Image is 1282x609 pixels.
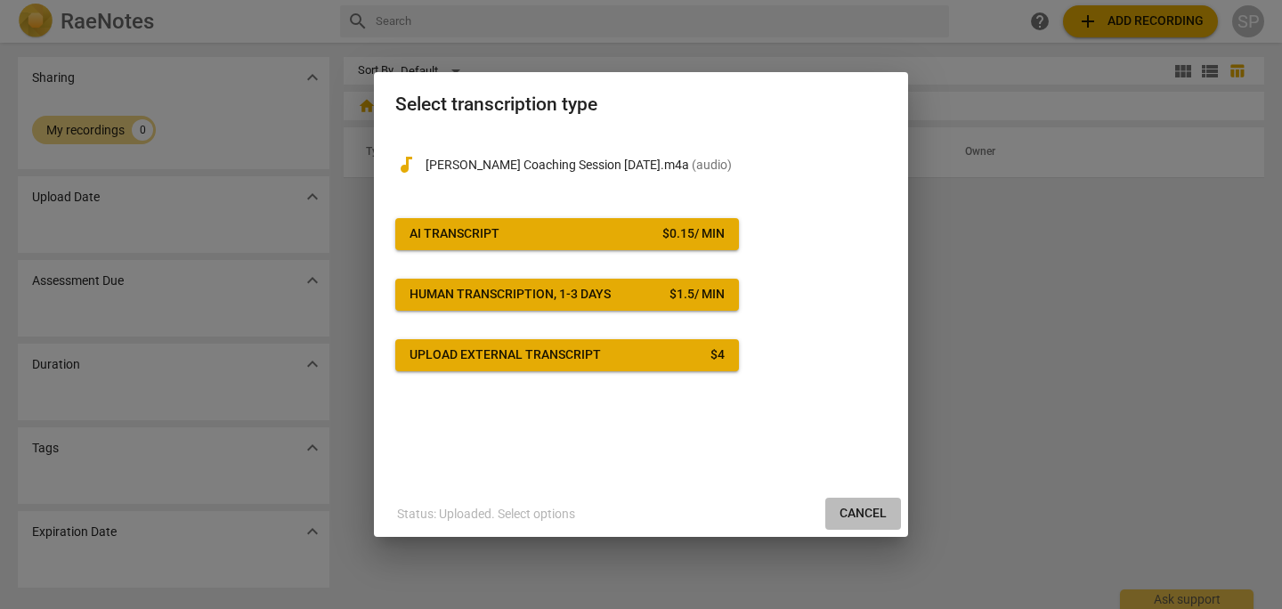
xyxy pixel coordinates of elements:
[395,93,887,116] h2: Select transcription type
[710,346,725,364] div: $ 4
[669,286,725,304] div: $ 1.5 / min
[662,225,725,243] div: $ 0.15 / min
[692,158,732,172] span: ( audio )
[395,218,739,250] button: AI Transcript$0.15/ min
[410,286,611,304] div: Human transcription, 1-3 days
[410,346,601,364] div: Upload external transcript
[397,505,575,524] p: Status: Uploaded. Select options
[410,225,499,243] div: AI Transcript
[426,156,887,175] p: Marceline Coaching Session 9 oct 2025.m4a(audio)
[395,339,739,371] button: Upload external transcript$4
[825,498,901,530] button: Cancel
[840,505,887,523] span: Cancel
[395,279,739,311] button: Human transcription, 1-3 days$1.5/ min
[395,154,417,175] span: audiotrack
